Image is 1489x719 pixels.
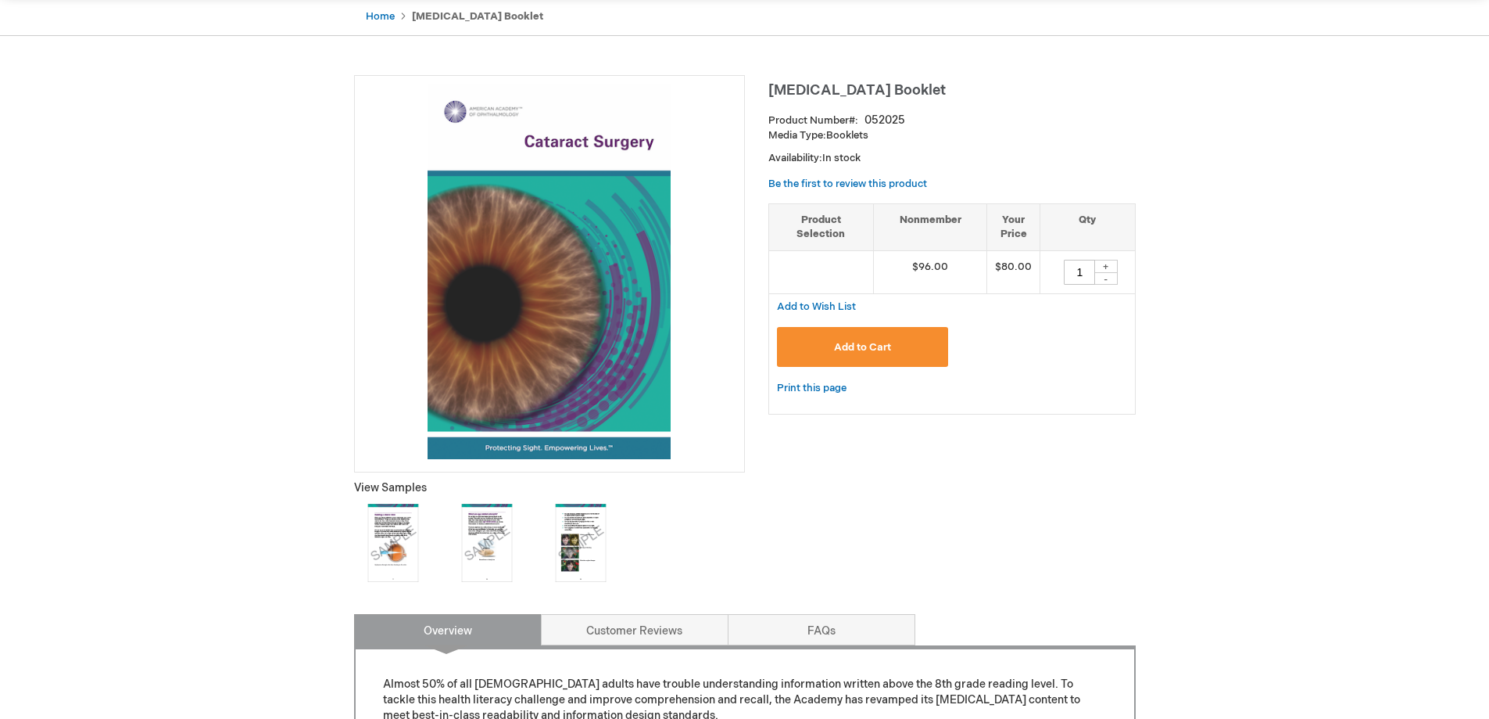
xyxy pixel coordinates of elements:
span: Add to Cart [834,341,891,354]
a: Print this page [777,379,847,398]
input: Qty [1064,260,1095,285]
img: Cataract Surgery Booklet [428,84,670,459]
p: View Samples [354,480,745,496]
a: FAQs [728,614,915,645]
td: $96.00 [873,250,987,293]
img: Click to view [542,504,620,582]
strong: Media Type: [768,129,826,142]
span: In stock [822,152,861,164]
img: Click to view [448,504,526,582]
strong: Product Number [768,114,858,127]
a: Home [366,10,395,23]
strong: [MEDICAL_DATA] Booklet [412,10,543,23]
a: Be the first to review this product [768,178,927,190]
p: Availability: [768,151,1136,166]
a: Overview [354,614,542,645]
button: Add to Cart [777,327,949,367]
a: Customer Reviews [541,614,728,645]
th: Product Selection [769,203,874,250]
div: + [1094,260,1118,273]
a: Add to Wish List [777,300,856,313]
th: Nonmember [873,203,987,250]
div: - [1094,272,1118,285]
p: Booklets [768,128,1136,143]
span: Add to Wish List [777,300,856,313]
th: Qty [1040,203,1135,250]
span: [MEDICAL_DATA] Booklet [768,82,946,99]
th: Your Price [987,203,1040,250]
div: 052025 [864,113,905,128]
img: Click to view [354,504,432,582]
td: $80.00 [987,250,1040,293]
